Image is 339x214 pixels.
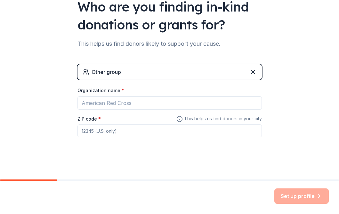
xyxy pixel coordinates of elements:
[77,96,262,110] input: American Red Cross
[77,124,262,137] input: 12345 (U.S. only)
[77,87,124,94] label: Organization name
[77,116,101,122] label: ZIP code
[176,115,262,123] span: This helps us find donors in your city
[92,68,121,76] div: Other group
[77,39,262,49] div: This helps us find donors likely to support your cause.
